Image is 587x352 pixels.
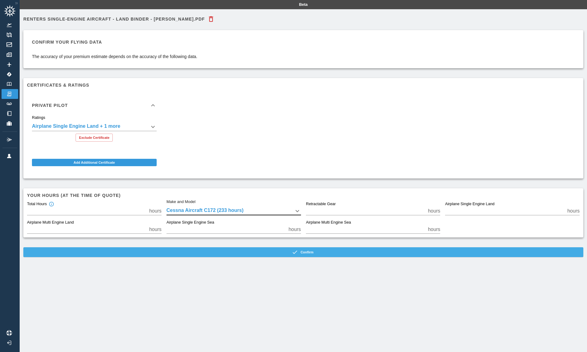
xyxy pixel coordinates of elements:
[288,226,301,233] p: hours
[32,103,68,108] h6: Private Pilot
[32,159,157,166] button: Add Additional Certificate
[428,207,440,215] p: hours
[27,115,162,147] div: Private Pilot
[27,220,74,225] label: Airplane Multi Engine Land
[149,207,162,215] p: hours
[76,134,113,142] button: Exclude Certificate
[27,82,580,88] h6: Certificates & Ratings
[567,207,580,215] p: hours
[32,115,45,120] label: Ratings
[27,96,162,115] div: Private Pilot
[166,207,301,215] div: Cessna Aircraft C172 (233 hours)
[306,201,336,207] label: Retractable Gear
[27,192,580,199] h6: Your hours (at the time of quote)
[23,17,205,21] h6: Renters Single-Engine Aircraft - Land Binder - [PERSON_NAME].pdf
[27,201,54,207] div: Total Hours
[32,39,198,45] h6: Confirm your flying data
[445,201,495,207] label: Airplane Single Engine Land
[32,123,157,131] div: Airplane Single Engine Land + 1 more
[49,201,54,207] svg: Total hours in fixed-wing aircraft
[32,53,198,60] p: The accuracy of your premium estimate depends on the accuracy of the following data.
[166,199,195,205] label: Make and Model
[306,220,351,225] label: Airplane Multi Engine Sea
[166,220,214,225] label: Airplane Single Engine Sea
[149,226,162,233] p: hours
[23,247,583,257] button: Confirm
[428,226,440,233] p: hours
